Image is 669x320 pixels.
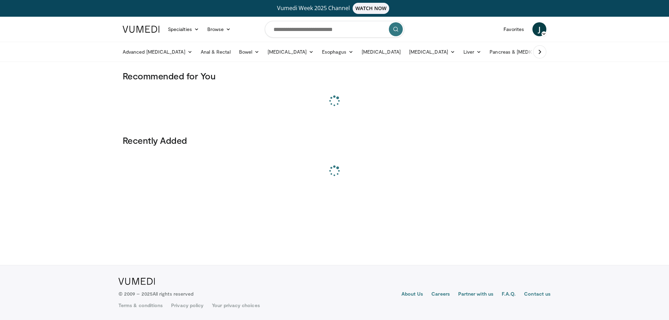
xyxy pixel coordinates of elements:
a: Contact us [524,290,551,299]
input: Search topics, interventions [265,21,404,38]
p: © 2009 – 2025 [118,290,193,297]
a: Pancreas & [MEDICAL_DATA] [485,45,567,59]
span: WATCH NOW [353,3,390,14]
a: Advanced [MEDICAL_DATA] [118,45,197,59]
a: Browse [203,22,235,36]
a: Partner with us [458,290,493,299]
a: Anal & Rectal [197,45,235,59]
a: Liver [459,45,485,59]
a: Bowel [235,45,263,59]
a: Favorites [499,22,528,36]
a: Your privacy choices [212,302,260,309]
span: All rights reserved [153,291,193,297]
h3: Recently Added [123,135,546,146]
a: [MEDICAL_DATA] [357,45,405,59]
img: VuMedi Logo [118,278,155,285]
a: Esophagus [318,45,357,59]
a: Careers [431,290,450,299]
img: VuMedi Logo [123,26,160,33]
a: Vumedi Week 2025 ChannelWATCH NOW [124,3,545,14]
a: Specialties [164,22,203,36]
a: [MEDICAL_DATA] [263,45,318,59]
a: [MEDICAL_DATA] [405,45,459,59]
a: Privacy policy [171,302,203,309]
a: Terms & conditions [118,302,163,309]
a: J [532,22,546,36]
a: F.A.Q. [502,290,516,299]
h3: Recommended for You [123,70,546,81]
a: About Us [401,290,423,299]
